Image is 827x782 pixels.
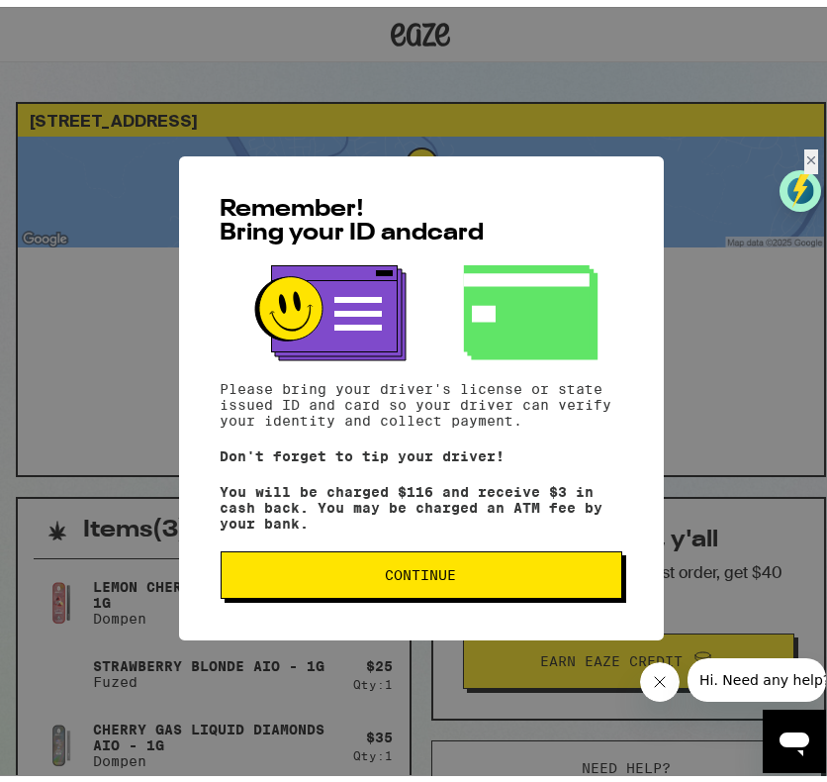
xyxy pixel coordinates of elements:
span: Hi. Need any help? [12,14,142,30]
iframe: Button to launch messaging window [763,703,826,766]
span: Remember! Bring your ID and card [221,191,485,239]
iframe: Close message [640,655,680,695]
p: Please bring your driver's license or state issued ID and card so your driver can verify your ide... [221,374,622,422]
p: You will be charged $116 and receive $3 in cash back. You may be charged an ATM fee by your bank. [221,477,622,525]
p: Don't forget to tip your driver! [221,441,622,457]
span: Continue [386,561,457,575]
button: Continue [221,544,622,592]
iframe: Message from company [688,651,826,695]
